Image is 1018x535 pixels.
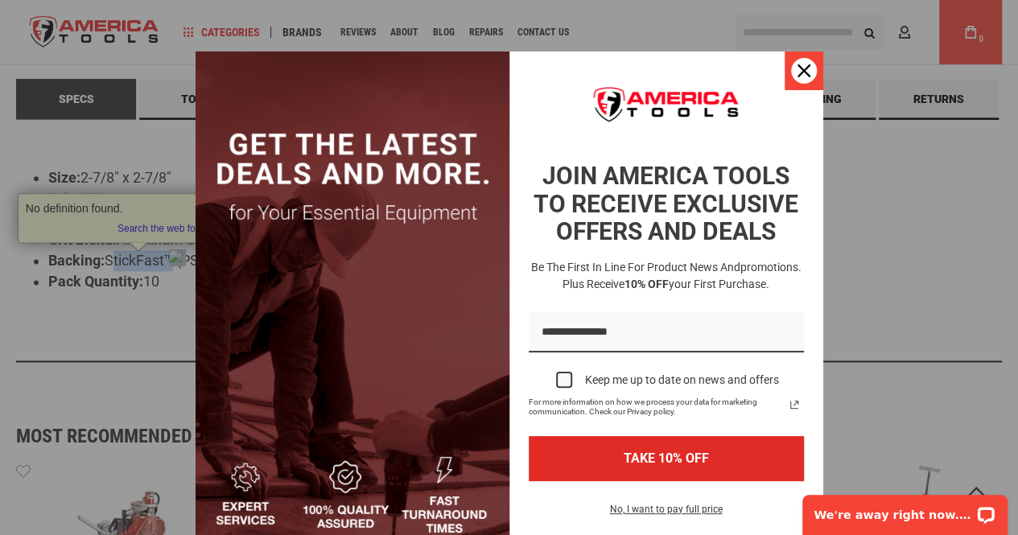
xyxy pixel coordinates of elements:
[534,162,798,245] strong: JOIN AMERICA TOOLS TO RECEIVE EXCLUSIVE OFFERS AND DEALS
[529,436,804,480] button: TAKE 10% OFF
[597,500,736,528] button: No, I want to pay full price
[529,312,804,353] input: Email field
[785,395,804,414] a: Read our Privacy Policy
[624,278,669,290] strong: 10% OFF
[798,64,810,77] svg: close icon
[525,259,807,293] h3: Be the first in line for product news and
[585,373,779,387] div: Keep me up to date on news and offers
[785,395,804,414] svg: link icon
[563,261,802,290] span: promotions. Plus receive your first purchase.
[785,51,823,90] button: Close
[792,484,1018,535] iframe: LiveChat chat widget
[529,397,785,417] span: For more information on how we process your data for marketing communication. Check our Privacy p...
